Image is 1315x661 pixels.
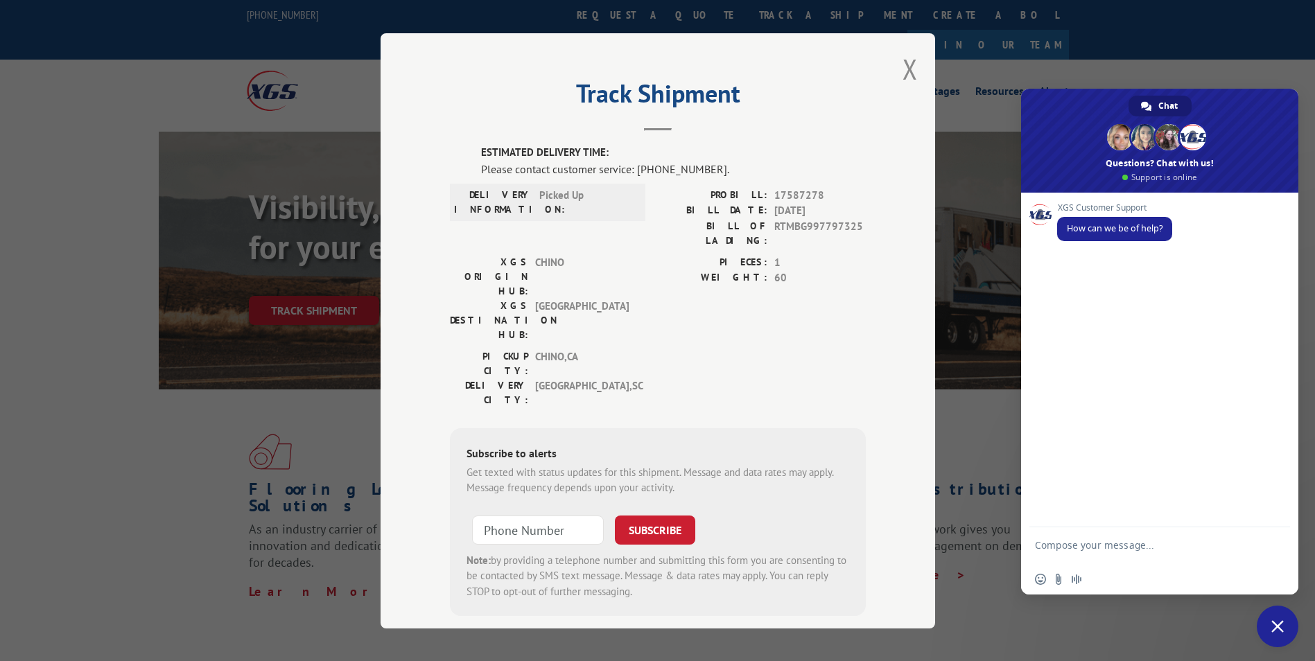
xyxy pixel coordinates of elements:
button: Close modal [903,51,918,87]
span: [DATE] [774,203,866,219]
div: Subscribe to alerts [467,444,849,464]
div: Please contact customer service: [PHONE_NUMBER]. [481,160,866,177]
span: Audio message [1071,574,1082,585]
label: ESTIMATED DELIVERY TIME: [481,145,866,161]
label: WEIGHT: [658,270,767,286]
label: DELIVERY INFORMATION: [454,187,532,216]
span: Chat [1158,96,1178,116]
label: DELIVERY CITY: [450,378,528,407]
span: CHINO [535,254,629,298]
span: Insert an emoji [1035,574,1046,585]
span: [GEOGRAPHIC_DATA] , SC [535,378,629,407]
button: SUBSCRIBE [615,515,695,544]
span: XGS Customer Support [1057,203,1172,213]
input: Phone Number [472,515,604,544]
h2: Track Shipment [450,84,866,110]
div: Close chat [1257,606,1298,647]
label: XGS DESTINATION HUB: [450,298,528,342]
label: PROBILL: [658,187,767,203]
textarea: Compose your message... [1035,539,1254,564]
label: PIECES: [658,254,767,270]
span: [GEOGRAPHIC_DATA] [535,298,629,342]
label: XGS ORIGIN HUB: [450,254,528,298]
span: CHINO , CA [535,349,629,378]
span: 17587278 [774,187,866,203]
label: PICKUP CITY: [450,349,528,378]
div: by providing a telephone number and submitting this form you are consenting to be contacted by SM... [467,552,849,599]
span: Picked Up [539,187,633,216]
div: Chat [1129,96,1192,116]
span: 60 [774,270,866,286]
div: Get texted with status updates for this shipment. Message and data rates may apply. Message frequ... [467,464,849,495]
span: Send a file [1053,574,1064,585]
span: RTMBG997797325 [774,218,866,247]
label: BILL DATE: [658,203,767,219]
label: BILL OF LADING: [658,218,767,247]
span: 1 [774,254,866,270]
strong: Note: [467,553,491,566]
span: How can we be of help? [1067,222,1162,234]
